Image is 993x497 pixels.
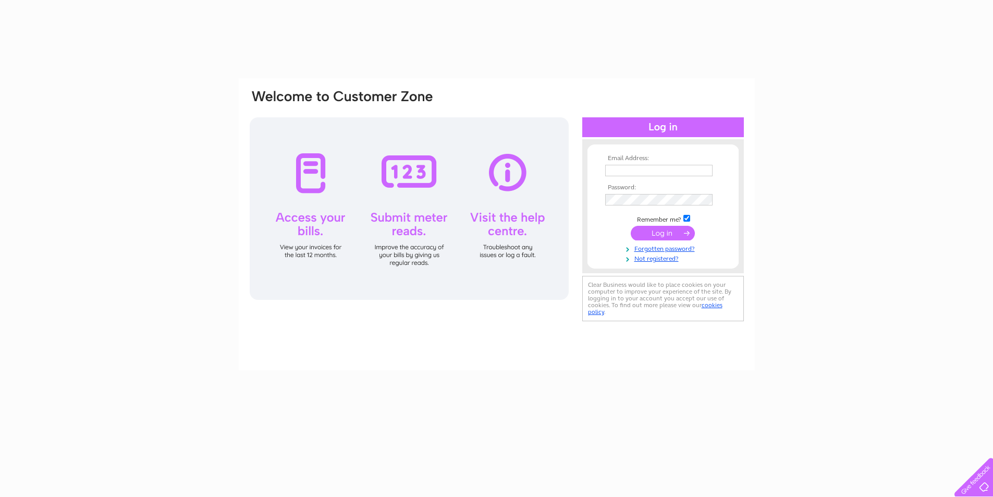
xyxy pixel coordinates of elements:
[582,276,744,321] div: Clear Business would like to place cookies on your computer to improve your experience of the sit...
[603,184,724,191] th: Password:
[605,243,724,253] a: Forgotten password?
[603,155,724,162] th: Email Address:
[631,226,695,240] input: Submit
[588,301,722,316] a: cookies policy
[605,253,724,263] a: Not registered?
[603,213,724,224] td: Remember me?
